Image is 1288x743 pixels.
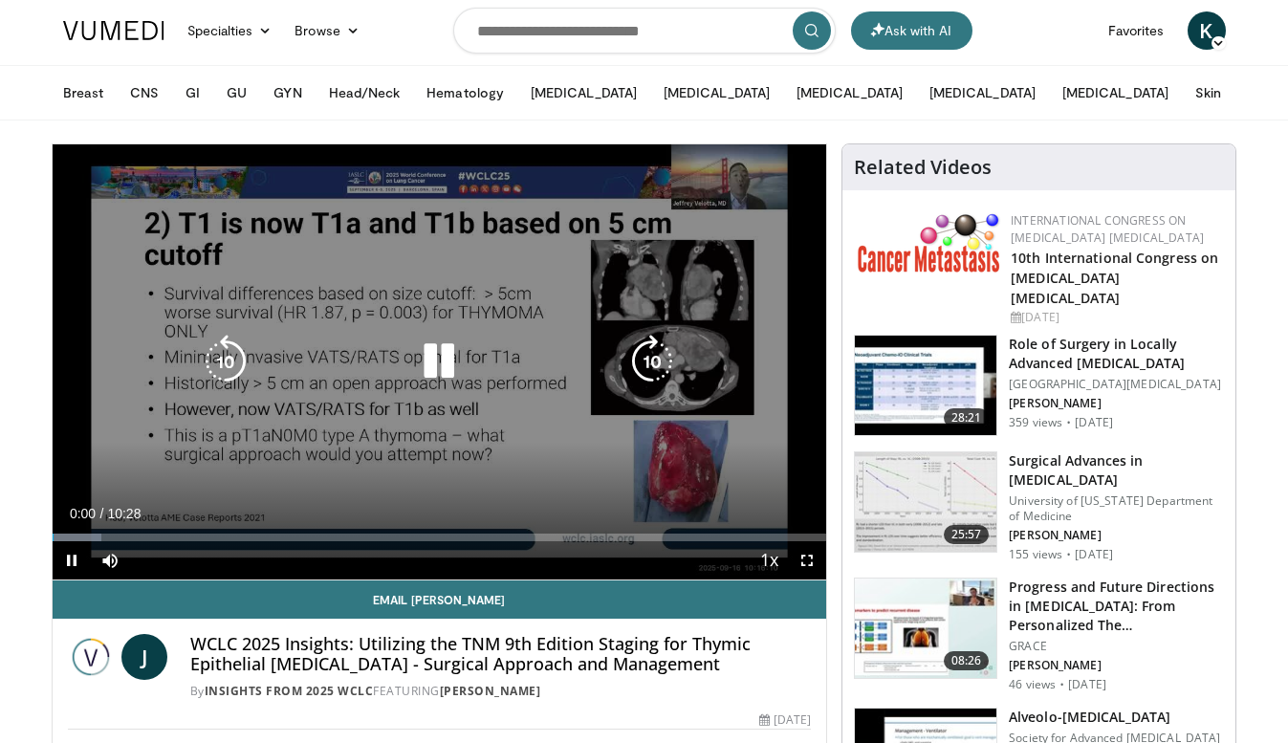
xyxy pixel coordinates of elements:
[1009,335,1224,373] h3: Role of Surgery in Locally Advanced [MEDICAL_DATA]
[759,711,811,729] div: [DATE]
[1009,547,1062,562] p: 155 views
[190,683,812,700] div: By FEATURING
[1009,578,1224,635] h3: Progress and Future Directions in [MEDICAL_DATA]: From Personalized The…
[317,74,412,112] button: Head/Neck
[1009,658,1224,673] p: [PERSON_NAME]
[1011,249,1218,307] a: 10th International Congress on [MEDICAL_DATA] [MEDICAL_DATA]
[205,683,374,699] a: Insights from 2025 WCLC
[1075,547,1113,562] p: [DATE]
[121,634,167,680] a: J
[1009,708,1220,727] h3: Alveolo-[MEDICAL_DATA]
[215,74,258,112] button: GU
[119,74,170,112] button: CNS
[1011,212,1204,246] a: International Congress on [MEDICAL_DATA] [MEDICAL_DATA]
[1009,396,1224,411] p: [PERSON_NAME]
[453,8,836,54] input: Search topics, interventions
[1066,415,1071,430] div: ·
[788,541,826,579] button: Fullscreen
[944,651,990,670] span: 08:26
[174,74,211,112] button: GI
[1009,451,1224,490] h3: Surgical Advances in [MEDICAL_DATA]
[1097,11,1176,50] a: Favorites
[190,634,812,675] h4: WCLC 2025 Insights: Utilizing the TNM 9th Edition Staging for Thymic Epithelial [MEDICAL_DATA] - ...
[854,156,992,179] h4: Related Videos
[855,336,996,435] img: 0cc2a885-86fe-47b5-b40f-7602b80c5040.150x105_q85_crop-smart_upscale.jpg
[944,525,990,544] span: 25:57
[918,74,1047,112] button: [MEDICAL_DATA]
[100,506,104,521] span: /
[785,74,914,112] button: [MEDICAL_DATA]
[107,506,141,521] span: 10:28
[53,541,91,579] button: Pause
[176,11,284,50] a: Specialties
[1075,415,1113,430] p: [DATE]
[858,212,1001,273] img: 6ff8bc22-9509-4454-a4f8-ac79dd3b8976.png.150x105_q85_autocrop_double_scale_upscale_version-0.2.png
[440,683,541,699] a: [PERSON_NAME]
[1068,677,1106,692] p: [DATE]
[1009,528,1224,543] p: [PERSON_NAME]
[1009,639,1224,654] p: GRACE
[1009,415,1062,430] p: 359 views
[944,408,990,427] span: 28:21
[855,579,996,678] img: 34f46ac5-6340-43c3-a844-9e9dc6a300de.150x105_q85_crop-smart_upscale.jpg
[1066,547,1071,562] div: ·
[70,506,96,521] span: 0:00
[519,74,648,112] button: [MEDICAL_DATA]
[283,11,371,50] a: Browse
[1051,74,1180,112] button: [MEDICAL_DATA]
[53,580,827,619] a: Email [PERSON_NAME]
[262,74,313,112] button: GYN
[52,74,115,112] button: Breast
[1009,677,1056,692] p: 46 views
[750,541,788,579] button: Playback Rate
[1009,377,1224,392] p: [GEOGRAPHIC_DATA][MEDICAL_DATA]
[652,74,781,112] button: [MEDICAL_DATA]
[1059,677,1064,692] div: ·
[854,578,1224,692] a: 08:26 Progress and Future Directions in [MEDICAL_DATA]: From Personalized The… GRACE [PERSON_NAME...
[851,11,972,50] button: Ask with AI
[1009,493,1224,524] p: University of [US_STATE] Department of Medicine
[1011,309,1220,326] div: [DATE]
[1184,74,1233,112] button: Skin
[854,335,1224,436] a: 28:21 Role of Surgery in Locally Advanced [MEDICAL_DATA] [GEOGRAPHIC_DATA][MEDICAL_DATA] [PERSON_...
[91,541,129,579] button: Mute
[415,74,515,112] button: Hematology
[53,534,827,541] div: Progress Bar
[855,452,996,552] img: 2e17de3c-c00f-4e8e-901e-dedf65a9b0b0.150x105_q85_crop-smart_upscale.jpg
[68,634,114,680] img: Insights from 2025 WCLC
[1188,11,1226,50] a: K
[854,451,1224,562] a: 25:57 Surgical Advances in [MEDICAL_DATA] University of [US_STATE] Department of Medicine [PERSON...
[53,144,827,580] video-js: Video Player
[63,21,164,40] img: VuMedi Logo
